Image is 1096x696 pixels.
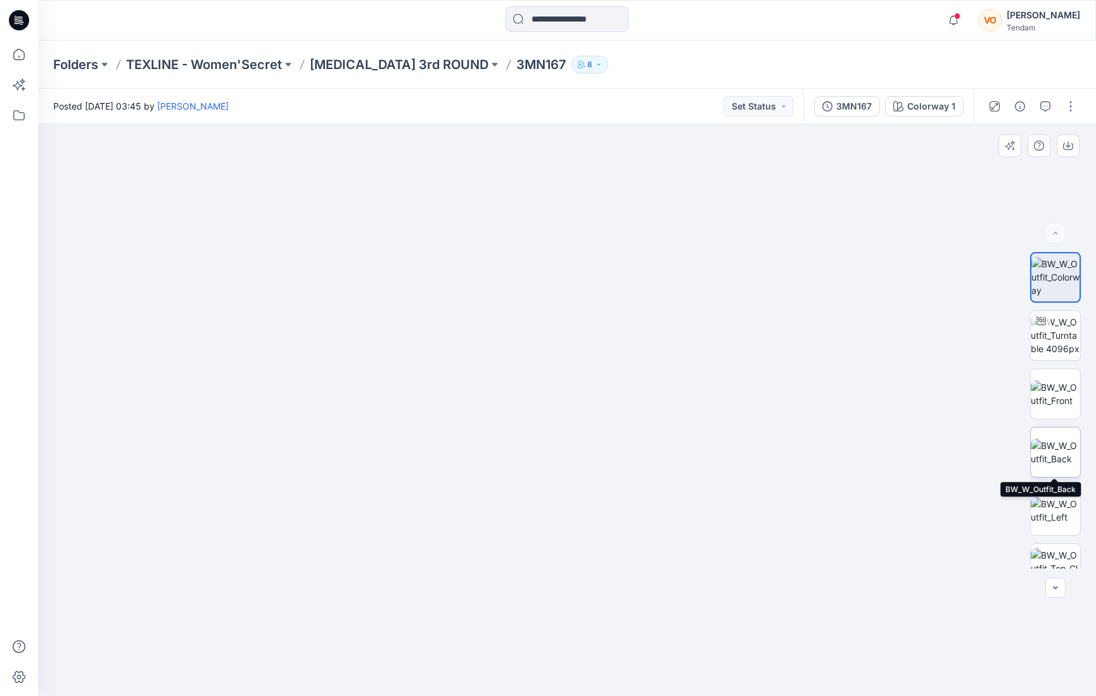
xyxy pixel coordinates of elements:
span: Posted [DATE] 03:45 by [53,99,229,113]
div: [PERSON_NAME] [1007,8,1080,23]
div: 3MN167 [836,99,872,113]
img: BW_W_Outfit_Back [1031,439,1080,465]
img: BW_W_Outfit_Turntable 4096px [1031,315,1080,355]
img: BW_W_Outfit_Front [1031,381,1080,407]
a: Folders [53,56,98,73]
a: [PERSON_NAME] [157,101,229,111]
button: 8 [571,56,608,73]
img: BW_W_Outfit_Colorway [1031,257,1080,297]
a: [MEDICAL_DATA] 3rd ROUND [310,56,488,73]
button: Colorway 1 [885,96,964,117]
a: TEXLINE - Women'Secret [126,56,282,73]
p: 8 [587,58,592,72]
img: BW_W_Outfit_Left [1031,497,1080,524]
p: 3MN167 [516,56,566,73]
div: Colorway 1 [907,99,955,113]
button: Details [1010,96,1030,117]
div: VO [979,9,1002,32]
div: Tendam [1007,23,1080,32]
button: 3MN167 [814,96,880,117]
img: BW_W_Outfit_Top_CloseUp [1031,548,1080,588]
